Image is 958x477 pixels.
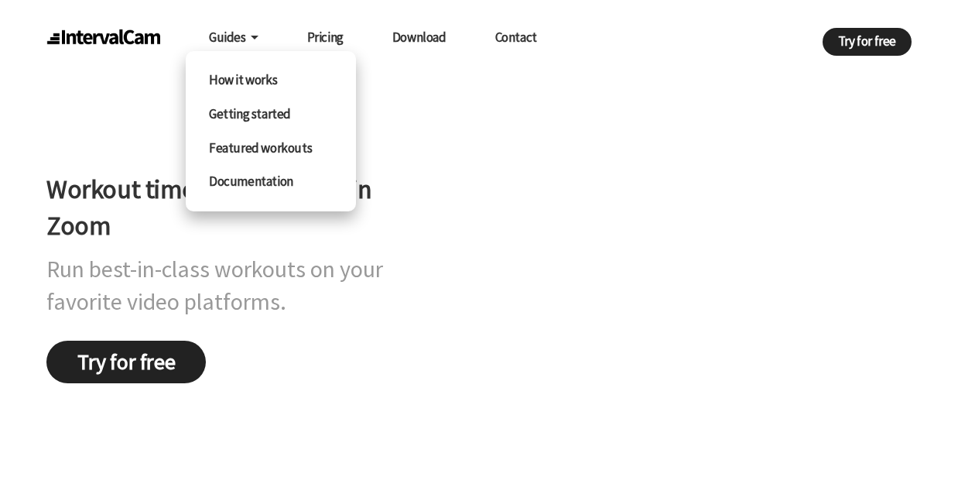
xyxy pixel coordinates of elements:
a: Documentation [186,165,356,199]
a: Try for free [823,28,912,56]
img: intervalcam_logo@2x.png [46,29,160,48]
a: Contact [495,22,537,52]
a: Try for free [46,341,206,383]
a: Guides [209,22,258,52]
a: Featured workouts [186,132,356,166]
h2: Run best-in-class workouts on your favorite video platforms. [46,252,390,317]
a: Pricing [307,22,344,52]
a: Download [392,22,446,52]
a: How it works [186,63,356,98]
a: Getting started [186,98,356,132]
h1: Workout timer and overlays in Zoom [46,171,390,245]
